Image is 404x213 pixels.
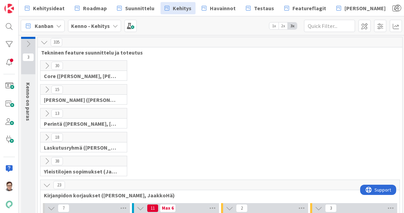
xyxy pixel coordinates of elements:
[83,4,107,12] span: Roadmap
[236,204,248,212] span: 2
[21,2,69,14] a: Kehitysideat
[44,168,118,175] span: Yleistilojen sopimukset (Jaakko, VilleP, TommiL, Simo)
[162,207,174,210] div: Max 6
[44,73,118,79] span: Core (Pasi, Jussi, JaakkoHä, Jyri, Leo, MikkoK, Väinö, MattiH)
[344,4,386,12] span: [PERSON_NAME]
[71,22,110,29] b: Kenno - Kehitys
[51,86,63,94] span: 15
[254,4,274,12] span: Testaus
[25,82,32,121] span: Kenno on paras
[51,157,63,165] span: 38
[161,2,196,14] a: Kehitys
[41,49,394,56] span: Tekninen feature suunnittelu ja toteutus
[125,4,154,12] span: Suunnittelu
[53,181,65,189] span: 23
[14,1,31,9] span: Support
[71,2,111,14] a: Roadmap
[33,4,65,12] span: Kehitysideat
[279,22,288,29] span: 2x
[269,22,279,29] span: 1x
[44,120,118,127] span: Perintä (Jaakko, PetriH, MikkoV, Pasi)
[51,62,63,70] span: 30
[4,4,14,13] img: Visit kanbanzone.com
[44,96,118,103] span: Halti (Sebastian, VilleH, Riikka, Antti, MikkoV, PetriH, PetriM)
[51,38,62,46] span: 335
[44,144,118,151] span: Laskutusryhmä (Antti, Keijo)
[325,204,337,212] span: 3
[304,20,355,32] input: Quick Filter...
[292,4,326,12] span: Featureflagit
[332,2,390,14] a: [PERSON_NAME]
[4,200,14,209] img: avatar
[35,22,53,30] span: Kanban
[58,204,69,212] span: 7
[288,22,297,29] span: 3x
[51,109,63,118] span: 13
[147,204,158,212] span: 11
[280,2,330,14] a: Featureflagit
[4,182,14,191] img: SM
[44,192,391,199] span: Kirjanpidon korjaukset (Jussi, JaakkoHä)
[51,133,63,141] span: 18
[173,4,191,12] span: Kehitys
[22,53,34,61] span: 3
[113,2,158,14] a: Suunnittelu
[242,2,278,14] a: Testaus
[198,2,240,14] a: Havainnot
[210,4,236,12] span: Havainnot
